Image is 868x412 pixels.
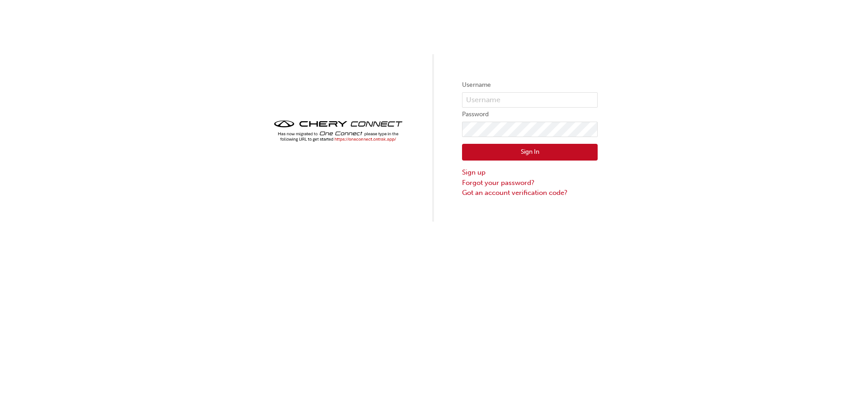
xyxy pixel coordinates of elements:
label: Password [462,109,598,120]
label: Username [462,80,598,90]
a: Got an account verification code? [462,188,598,198]
a: Sign up [462,167,598,178]
button: Sign In [462,144,598,161]
img: cheryconnect [270,118,406,144]
a: Forgot your password? [462,178,598,188]
input: Username [462,92,598,108]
